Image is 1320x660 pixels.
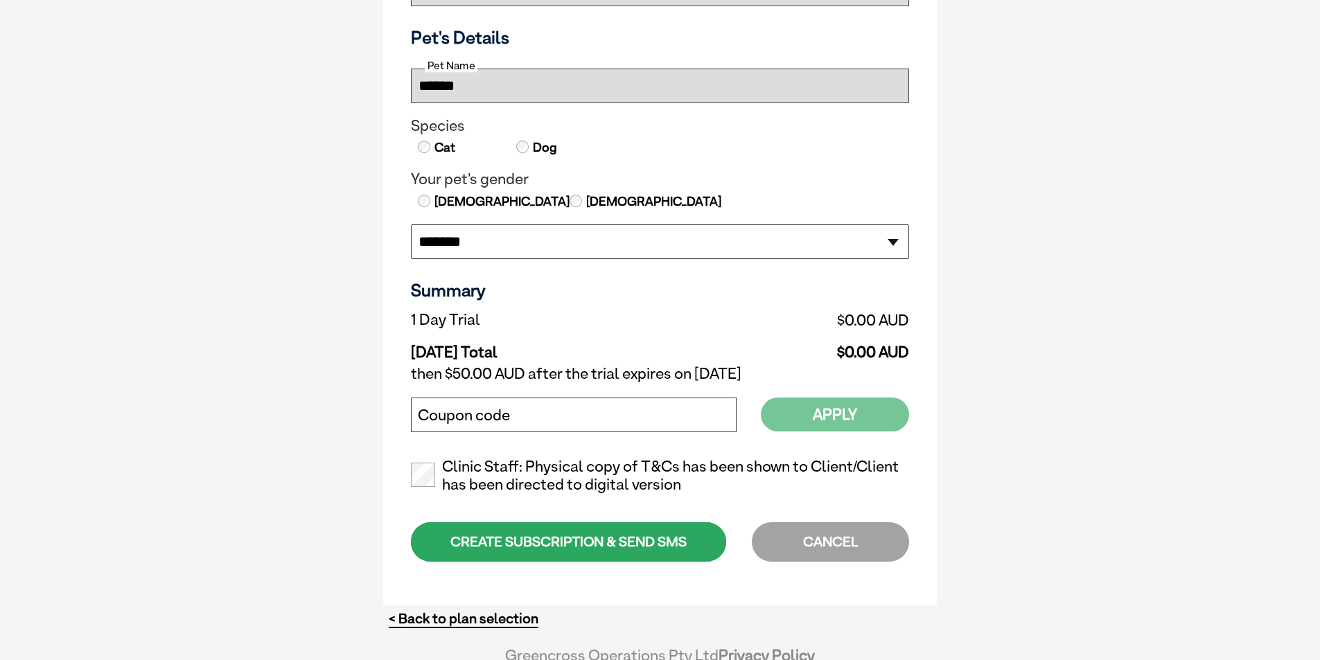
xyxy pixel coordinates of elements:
[389,610,538,627] a: < Back to plan selection
[761,398,909,431] button: Apply
[411,117,909,135] legend: Species
[752,522,909,562] div: CANCEL
[418,407,510,425] label: Coupon code
[411,332,682,362] td: [DATE] Total
[411,458,909,494] label: Clinic Staff: Physical copy of T&Cs has been shown to Client/Client has been directed to digital ...
[411,307,682,332] td: 1 Day Trial
[682,332,909,362] td: $0.00 AUD
[411,170,909,188] legend: Your pet's gender
[411,522,726,562] div: CREATE SUBSCRIPTION & SEND SMS
[411,280,909,301] h3: Summary
[411,362,909,386] td: then $50.00 AUD after the trial expires on [DATE]
[682,307,909,332] td: $0.00 AUD
[411,463,435,487] input: Clinic Staff: Physical copy of T&Cs has been shown to Client/Client has been directed to digital ...
[405,27,915,48] h3: Pet's Details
